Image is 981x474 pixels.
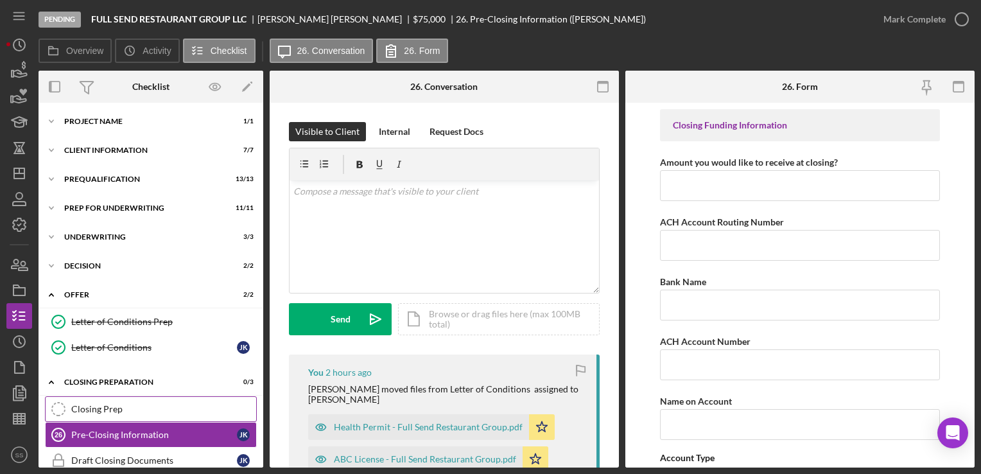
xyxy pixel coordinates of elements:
[71,404,256,414] div: Closing Prep
[410,82,478,92] div: 26. Conversation
[782,82,818,92] div: 26. Form
[937,417,968,448] div: Open Intercom Messenger
[64,204,221,212] div: Prep for Underwriting
[372,122,417,141] button: Internal
[237,428,250,441] div: J K
[660,453,939,463] div: Account Type
[230,291,254,299] div: 2 / 2
[230,118,254,125] div: 1 / 1
[660,216,784,227] label: ACH Account Routing Number
[379,122,410,141] div: Internal
[237,341,250,354] div: J K
[211,46,247,56] label: Checklist
[289,303,392,335] button: Send
[660,276,706,287] label: Bank Name
[64,118,221,125] div: Project Name
[230,146,254,154] div: 7 / 7
[308,414,555,440] button: Health Permit - Full Send Restaurant Group.pdf
[64,291,221,299] div: Offer
[15,452,24,459] text: SS
[270,39,374,63] button: 26. Conversation
[230,204,254,212] div: 11 / 11
[289,122,366,141] button: Visible to Client
[230,378,254,386] div: 0 / 3
[308,446,548,472] button: ABC License - Full Send Restaurant Group.pdf
[660,157,838,168] label: Amount you would like to receive at closing?
[308,367,324,378] div: You
[183,39,256,63] button: Checklist
[91,14,247,24] b: FULL SEND RESTAURANT GROUP LLC
[230,175,254,183] div: 13 / 13
[660,396,732,407] label: Name on Account
[64,378,221,386] div: Closing Preparation
[64,262,221,270] div: Decision
[71,317,256,327] div: Letter of Conditions Prep
[660,336,751,347] label: ACH Account Number
[308,384,584,405] div: [PERSON_NAME] moved files from Letter of Conditions assigned to [PERSON_NAME]
[64,146,221,154] div: Client Information
[66,46,103,56] label: Overview
[297,46,365,56] label: 26. Conversation
[45,309,257,335] a: Letter of Conditions Prep
[404,46,440,56] label: 26. Form
[334,422,523,432] div: Health Permit - Full Send Restaurant Group.pdf
[64,233,221,241] div: Underwriting
[45,422,257,448] a: 26Pre-Closing InformationJK
[295,122,360,141] div: Visible to Client
[71,342,237,353] div: Letter of Conditions
[39,12,81,28] div: Pending
[334,454,516,464] div: ABC License - Full Send Restaurant Group.pdf
[230,262,254,270] div: 2 / 2
[413,13,446,24] span: $75,000
[71,430,237,440] div: Pre-Closing Information
[115,39,179,63] button: Activity
[230,233,254,241] div: 3 / 3
[331,303,351,335] div: Send
[64,175,221,183] div: Prequalification
[376,39,448,63] button: 26. Form
[132,82,169,92] div: Checklist
[883,6,946,32] div: Mark Complete
[257,14,413,24] div: [PERSON_NAME] [PERSON_NAME]
[45,335,257,360] a: Letter of ConditionsJK
[456,14,646,24] div: 26. Pre-Closing Information ([PERSON_NAME])
[871,6,975,32] button: Mark Complete
[430,122,483,141] div: Request Docs
[423,122,490,141] button: Request Docs
[39,39,112,63] button: Overview
[55,431,62,439] tspan: 26
[143,46,171,56] label: Activity
[673,120,926,130] div: Closing Funding Information
[237,454,250,467] div: J K
[71,455,237,466] div: Draft Closing Documents
[45,396,257,422] a: Closing Prep
[6,442,32,468] button: SS
[45,448,257,473] a: Draft Closing DocumentsJK
[326,367,372,378] time: 2025-10-15 17:46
